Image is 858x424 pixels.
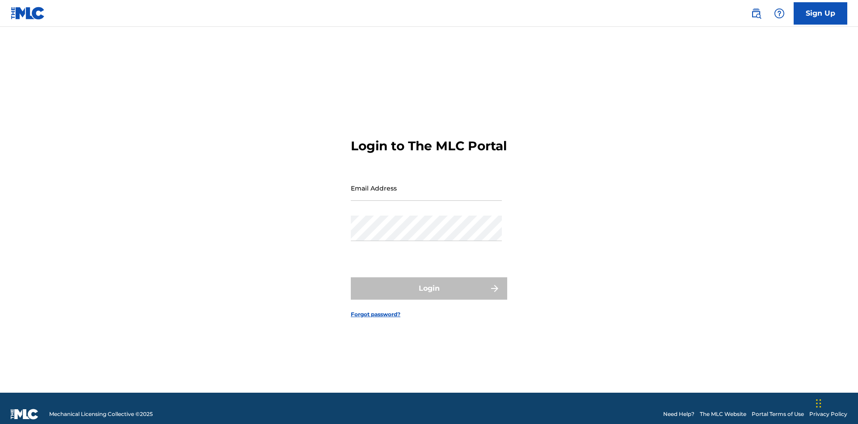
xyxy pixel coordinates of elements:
a: Sign Up [794,2,847,25]
a: Portal Terms of Use [752,410,804,418]
img: search [751,8,761,19]
a: Forgot password? [351,310,400,318]
span: Mechanical Licensing Collective © 2025 [49,410,153,418]
h3: Login to The MLC Portal [351,138,507,154]
a: Need Help? [663,410,694,418]
div: Drag [816,390,821,417]
img: help [774,8,785,19]
div: Help [770,4,788,22]
a: The MLC Website [700,410,746,418]
a: Privacy Policy [809,410,847,418]
a: Public Search [747,4,765,22]
img: MLC Logo [11,7,45,20]
iframe: Chat Widget [813,381,858,424]
img: logo [11,409,38,420]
